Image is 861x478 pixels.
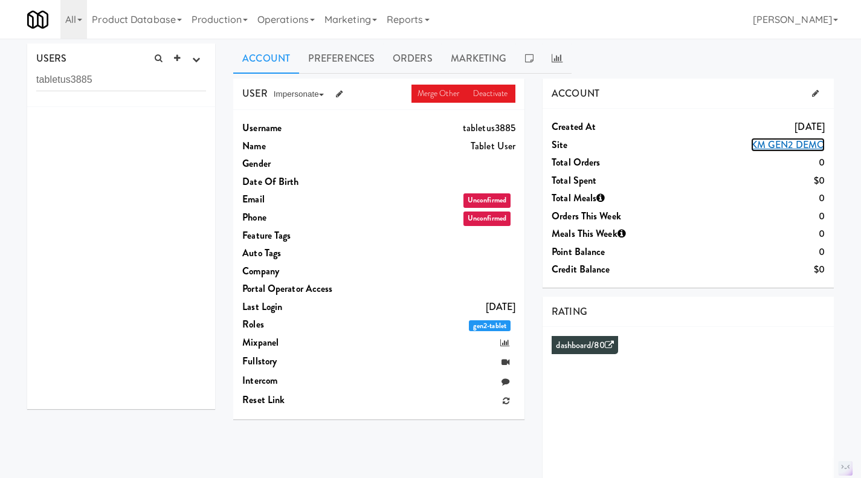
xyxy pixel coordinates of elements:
input: Search user [36,69,206,91]
dt: Reset link [242,391,352,409]
dd: 0 [661,189,825,207]
dt: Total Spent [552,172,661,190]
dt: Auto Tags [242,244,352,262]
dt: Credit Balance [552,260,661,279]
a: Orders [384,44,442,74]
dd: tabletus3885 [352,119,515,137]
dt: Meals This Week [552,225,661,243]
dt: Feature Tags [242,227,352,245]
span: USER [242,86,267,100]
dd: 0 [661,153,825,172]
dt: Total Orders [552,153,661,172]
dd: [DATE] [661,118,825,136]
dt: Company [242,262,352,280]
a: Marketing [442,44,516,74]
dt: Last login [242,298,352,316]
dt: Email [242,190,352,208]
dt: Fullstory [242,352,352,370]
span: USERS [36,51,67,65]
span: gen2-tablet [469,320,511,331]
a: Merge Other [411,85,467,103]
dd: 0 [661,243,825,261]
a: Deactivate [467,85,515,103]
span: RATING [552,305,587,318]
dd: 0 [661,225,825,243]
dt: Orders This Week [552,207,661,225]
img: Micromart [27,9,48,30]
dt: Point Balance [552,243,661,261]
dd: 0 [661,207,825,225]
dt: Roles [242,315,352,334]
dt: Total Meals [552,189,661,207]
a: Account [233,44,299,74]
span: Unconfirmed [463,212,511,226]
dt: Name [242,137,352,155]
dt: Portal Operator Access [242,280,352,298]
a: KM GEN2 DEMO [751,138,825,152]
dd: $0 [661,172,825,190]
dt: Username [242,119,352,137]
dd: Tablet User [352,137,515,155]
dt: Date Of Birth [242,173,352,191]
dt: Gender [242,155,352,173]
dt: Created at [552,118,661,136]
a: dashboard/80 [556,339,613,352]
span: ACCOUNT [552,86,599,100]
dd: [DATE] [352,298,515,316]
dt: Intercom [242,372,352,390]
dt: Mixpanel [242,334,352,352]
dd: $0 [661,260,825,279]
a: Preferences [299,44,384,74]
dt: Phone [242,208,352,227]
dt: Site [552,136,661,154]
span: Unconfirmed [463,193,511,208]
button: Impersonate [268,85,330,103]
